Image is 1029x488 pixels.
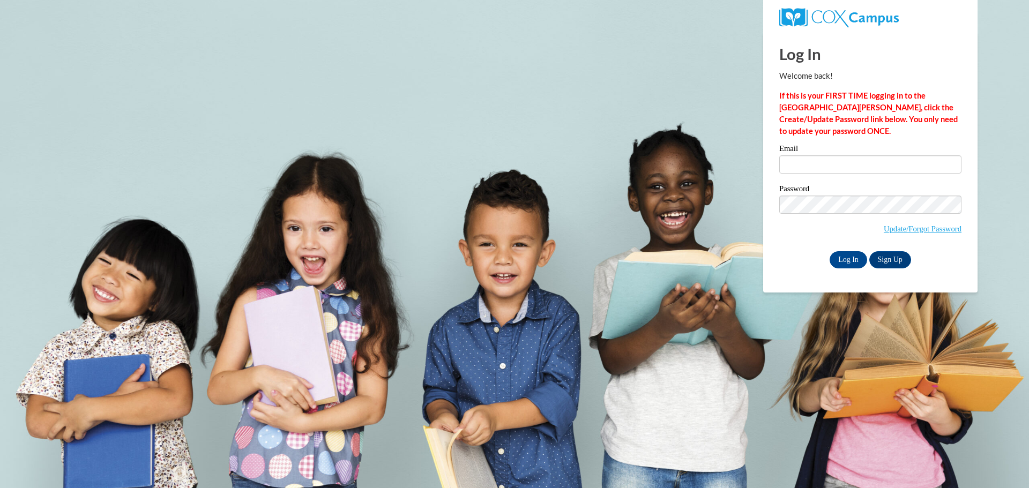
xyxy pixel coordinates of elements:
strong: If this is your FIRST TIME logging in to the [GEOGRAPHIC_DATA][PERSON_NAME], click the Create/Upd... [779,91,958,136]
a: COX Campus [779,12,899,21]
label: Email [779,145,961,155]
label: Password [779,185,961,196]
a: Sign Up [869,251,911,268]
img: COX Campus [779,8,899,27]
input: Log In [830,251,867,268]
a: Update/Forgot Password [884,224,961,233]
h1: Log In [779,43,961,65]
p: Welcome back! [779,70,961,82]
